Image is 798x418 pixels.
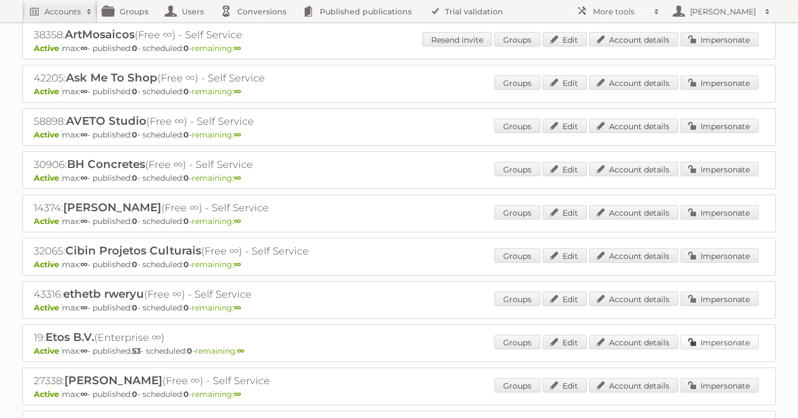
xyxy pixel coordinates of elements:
[237,346,244,356] strong: ∞
[234,389,241,399] strong: ∞
[64,374,162,387] span: [PERSON_NAME]
[34,244,422,258] h2: 32065: (Free ∞) - Self Service
[80,173,88,183] strong: ∞
[543,248,587,263] a: Edit
[543,335,587,349] a: Edit
[34,43,764,53] p: max: - published: - scheduled: -
[234,216,241,226] strong: ∞
[681,32,759,47] a: Impersonate
[34,216,764,226] p: max: - published: - scheduled: -
[132,346,141,356] strong: 53
[589,335,678,349] a: Account details
[80,86,88,96] strong: ∞
[132,216,137,226] strong: 0
[687,6,759,17] h2: [PERSON_NAME]
[34,173,764,183] p: max: - published: - scheduled: -
[589,162,678,176] a: Account details
[34,259,764,269] p: max: - published: - scheduled: -
[192,43,241,53] span: remaining:
[34,86,62,96] span: Active
[34,346,764,356] p: max: - published: - scheduled: -
[132,303,137,313] strong: 0
[183,259,189,269] strong: 0
[80,259,88,269] strong: ∞
[45,330,94,344] span: Etos B.V.
[494,292,540,306] a: Groups
[422,32,492,47] a: Resend invite
[34,43,62,53] span: Active
[195,346,244,356] span: remaining:
[63,201,161,214] span: [PERSON_NAME]
[183,173,189,183] strong: 0
[589,292,678,306] a: Account details
[80,346,88,356] strong: ∞
[132,259,137,269] strong: 0
[183,86,189,96] strong: 0
[80,389,88,399] strong: ∞
[192,86,241,96] span: remaining:
[34,130,764,140] p: max: - published: - scheduled: -
[543,119,587,133] a: Edit
[34,216,62,226] span: Active
[543,292,587,306] a: Edit
[543,378,587,392] a: Edit
[589,119,678,133] a: Account details
[34,374,422,388] h2: 27338: (Free ∞) - Self Service
[183,216,189,226] strong: 0
[34,173,62,183] span: Active
[34,389,764,399] p: max: - published: - scheduled: -
[34,287,422,302] h2: 43316: (Free ∞) - Self Service
[681,205,759,220] a: Impersonate
[234,259,241,269] strong: ∞
[132,173,137,183] strong: 0
[681,378,759,392] a: Impersonate
[192,216,241,226] span: remaining:
[593,6,648,17] h2: More tools
[234,173,241,183] strong: ∞
[132,389,137,399] strong: 0
[183,130,189,140] strong: 0
[34,389,62,399] span: Active
[80,216,88,226] strong: ∞
[494,162,540,176] a: Groups
[192,259,241,269] span: remaining:
[34,346,62,356] span: Active
[589,75,678,90] a: Account details
[589,32,678,47] a: Account details
[494,335,540,349] a: Groups
[234,86,241,96] strong: ∞
[66,114,146,128] span: AVETO Studio
[494,378,540,392] a: Groups
[589,205,678,220] a: Account details
[192,173,241,183] span: remaining:
[681,292,759,306] a: Impersonate
[34,157,422,172] h2: 30906: (Free ∞) - Self Service
[34,86,764,96] p: max: - published: - scheduled: -
[192,303,241,313] span: remaining:
[63,287,144,300] span: ethetb rweryu
[192,389,241,399] span: remaining:
[66,71,157,84] span: Ask Me To Shop
[80,130,88,140] strong: ∞
[494,248,540,263] a: Groups
[681,162,759,176] a: Impersonate
[34,303,764,313] p: max: - published: - scheduled: -
[80,303,88,313] strong: ∞
[80,43,88,53] strong: ∞
[65,28,135,41] span: ArtMosaicos
[132,86,137,96] strong: 0
[589,378,678,392] a: Account details
[494,205,540,220] a: Groups
[183,389,189,399] strong: 0
[34,330,422,345] h2: 19: (Enterprise ∞)
[67,157,145,171] span: BH Concretes
[183,303,189,313] strong: 0
[34,71,422,85] h2: 42205: (Free ∞) - Self Service
[234,303,241,313] strong: ∞
[34,303,62,313] span: Active
[494,119,540,133] a: Groups
[543,162,587,176] a: Edit
[132,43,137,53] strong: 0
[192,130,241,140] span: remaining:
[34,259,62,269] span: Active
